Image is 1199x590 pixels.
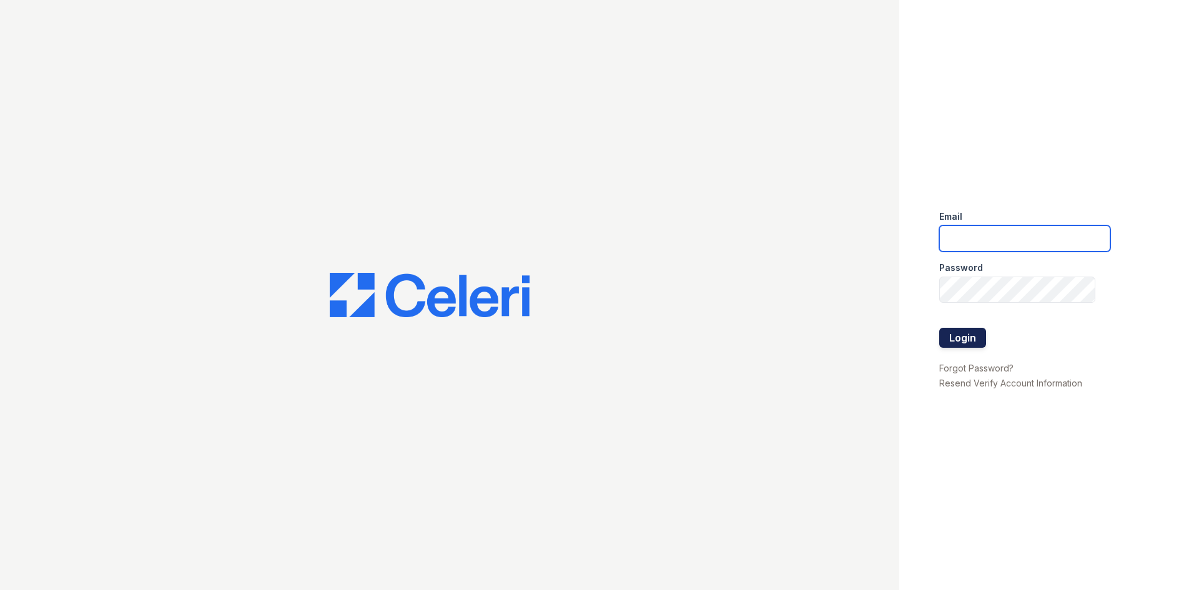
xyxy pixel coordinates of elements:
[939,210,962,223] label: Email
[939,328,986,348] button: Login
[939,378,1082,388] a: Resend Verify Account Information
[939,363,1014,373] a: Forgot Password?
[939,262,983,274] label: Password
[330,273,530,318] img: CE_Logo_Blue-a8612792a0a2168367f1c8372b55b34899dd931a85d93a1a3d3e32e68fde9ad4.png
